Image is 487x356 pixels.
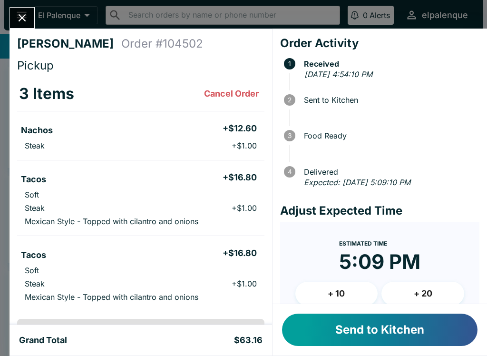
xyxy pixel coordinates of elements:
[25,141,45,150] p: Steak
[200,84,263,103] button: Cancel Order
[299,96,479,104] span: Sent to Kitchen
[304,178,410,187] em: Expected: [DATE] 5:09:10 PM
[280,36,479,50] h4: Order Activity
[17,37,121,51] h4: [PERSON_NAME]
[25,217,198,226] p: Mexican Style - Topped with cilantro and onions
[288,60,291,68] text: 1
[232,279,257,288] p: + $1.00
[17,59,54,72] span: Pickup
[25,190,39,199] p: Soft
[287,168,292,176] text: 4
[299,168,479,176] span: Delivered
[234,335,263,346] h5: $63.16
[299,131,479,140] span: Food Ready
[21,174,46,185] h5: Tacos
[288,132,292,139] text: 3
[19,335,67,346] h5: Grand Total
[223,123,257,134] h5: + $12.60
[232,141,257,150] p: + $1.00
[17,77,264,311] table: orders table
[21,249,46,261] h5: Tacos
[223,172,257,183] h5: + $16.80
[19,84,74,103] h3: 3 Items
[381,282,464,306] button: + 20
[21,125,53,136] h5: Nachos
[223,247,257,259] h5: + $16.80
[339,240,387,247] span: Estimated Time
[295,282,378,306] button: + 10
[25,279,45,288] p: Steak
[232,203,257,213] p: + $1.00
[25,203,45,213] p: Steak
[25,266,39,275] p: Soft
[121,37,203,51] h4: Order # 104502
[339,249,420,274] time: 5:09 PM
[280,204,479,218] h4: Adjust Expected Time
[288,96,292,104] text: 2
[10,8,34,28] button: Close
[299,59,479,68] span: Received
[25,292,198,302] p: Mexican Style - Topped with cilantro and onions
[304,69,372,79] em: [DATE] 4:54:10 PM
[282,314,477,346] button: Send to Kitchen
